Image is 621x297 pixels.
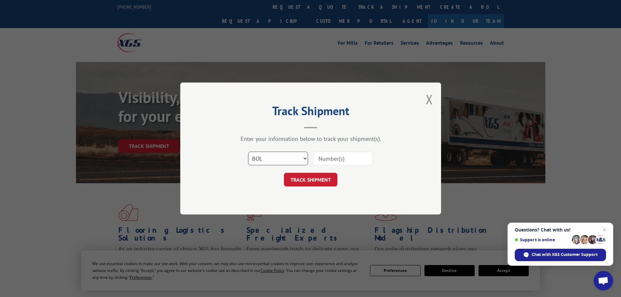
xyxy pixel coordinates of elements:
[515,227,606,232] span: Questions? Chat with us!
[313,152,373,165] input: Number(s)
[284,173,337,186] button: TRACK SHIPMENT
[426,91,433,108] button: Close modal
[532,252,598,258] span: Chat with XGS Customer Support
[515,237,569,242] span: Support is online
[213,106,408,119] h2: Track Shipment
[515,249,606,261] div: Chat with XGS Customer Support
[213,135,408,142] div: Enter your information below to track your shipment(s).
[594,271,613,290] div: Open chat
[600,226,608,234] span: Close chat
